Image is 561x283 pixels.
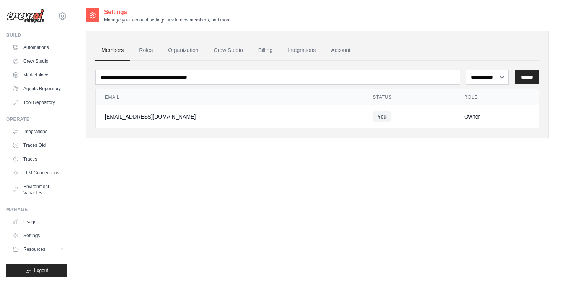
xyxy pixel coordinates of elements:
a: Agents Repository [9,83,67,95]
a: Organization [162,40,204,61]
a: Automations [9,41,67,54]
div: Manage [6,207,67,213]
a: Account [325,40,357,61]
a: Environment Variables [9,181,67,199]
a: Crew Studio [9,55,67,67]
th: Status [364,89,455,105]
div: Build [6,32,67,38]
th: Email [96,89,364,105]
h2: Settings [104,8,232,17]
a: Traces Old [9,139,67,151]
p: Manage your account settings, invite new members, and more. [104,17,232,23]
a: LLM Connections [9,167,67,179]
a: Marketplace [9,69,67,81]
span: Logout [34,267,48,273]
button: Logout [6,264,67,277]
span: You [373,111,391,122]
a: Usage [9,216,67,228]
a: Members [95,40,130,61]
button: Resources [9,243,67,255]
img: Logo [6,9,44,23]
a: Roles [133,40,159,61]
a: Integrations [9,125,67,138]
a: Crew Studio [208,40,249,61]
span: Resources [23,246,45,252]
a: Tool Repository [9,96,67,109]
a: Traces [9,153,67,165]
a: Integrations [282,40,322,61]
div: Owner [464,113,530,120]
div: Operate [6,116,67,122]
a: Billing [252,40,279,61]
th: Role [455,89,539,105]
div: [EMAIL_ADDRESS][DOMAIN_NAME] [105,113,354,120]
a: Settings [9,229,67,242]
